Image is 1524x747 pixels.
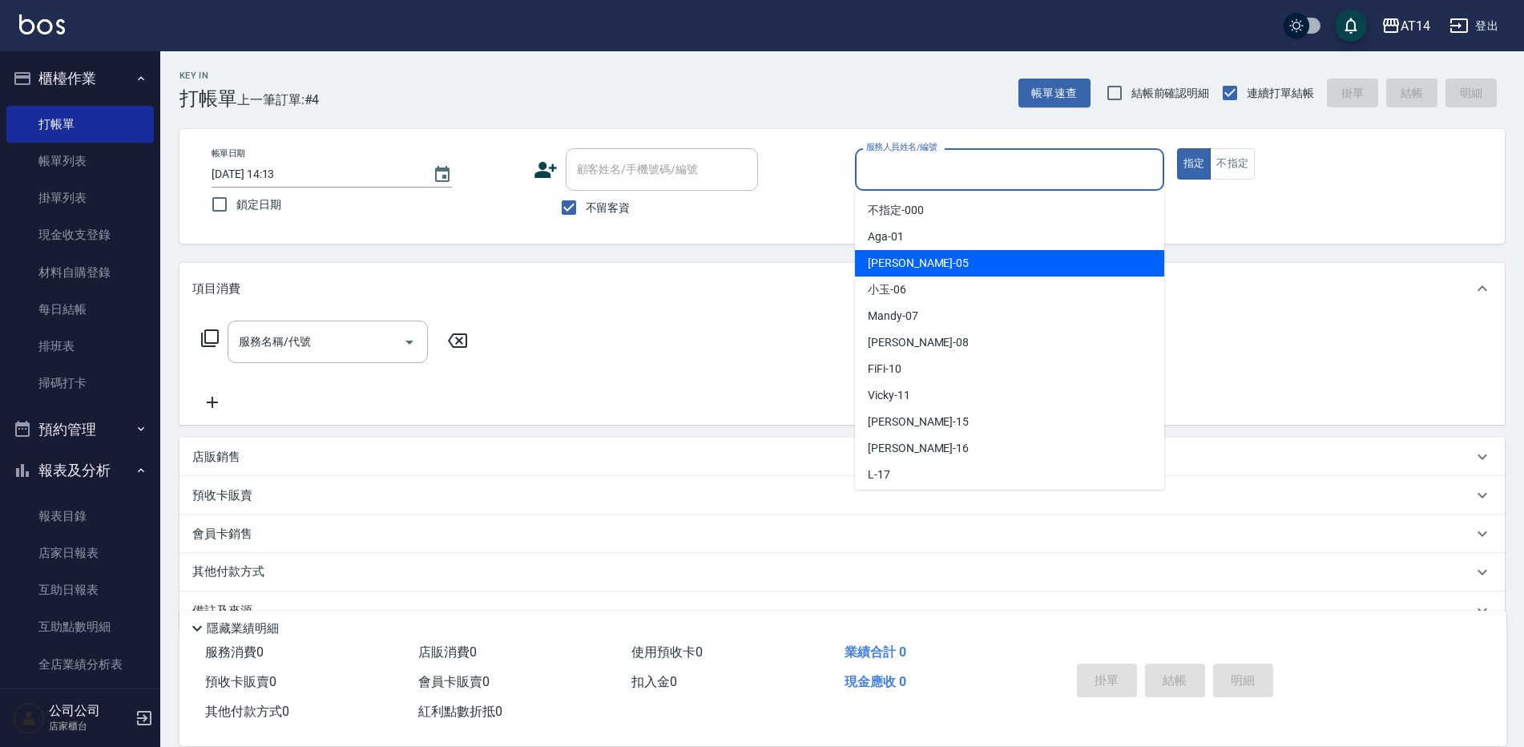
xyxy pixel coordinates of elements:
button: 不指定 [1210,148,1255,180]
div: 會員卡銷售 [179,515,1505,553]
button: 指定 [1177,148,1212,180]
span: 使用預收卡 0 [631,644,703,660]
span: 鎖定日期 [236,196,281,213]
a: 排班表 [6,328,154,365]
input: YYYY/MM/DD hh:mm [212,161,417,188]
span: L -17 [868,466,890,483]
p: 預收卡販賣 [192,487,252,504]
span: 預收卡販賣 0 [205,674,276,689]
span: [PERSON_NAME] -05 [868,255,969,272]
button: 報表及分析 [6,450,154,491]
p: 隱藏業績明細 [207,620,279,637]
h5: 公司公司 [49,703,131,719]
span: 扣入金 0 [631,674,677,689]
p: 其他付款方式 [192,563,272,581]
span: 不留客資 [586,200,631,216]
a: 店家日報表 [6,535,154,571]
span: 業績合計 0 [845,644,906,660]
a: 報表目錄 [6,498,154,535]
span: 紅利點數折抵 0 [418,704,502,719]
a: 設計師日報表 [6,683,154,720]
span: Vicky -11 [868,387,910,404]
span: Aga -01 [868,228,904,245]
span: 連續打單結帳 [1247,85,1314,102]
p: 備註及來源 [192,603,252,620]
span: FiFi -10 [868,361,901,378]
p: 會員卡銷售 [192,526,252,543]
div: 預收卡販賣 [179,476,1505,515]
div: 店販銷售 [179,438,1505,476]
span: 現金應收 0 [845,674,906,689]
div: 其他付款方式 [179,553,1505,592]
h2: Key In [179,71,237,81]
img: Logo [19,14,65,34]
a: 每日結帳 [6,291,154,328]
h3: 打帳單 [179,87,237,110]
button: Open [397,329,422,355]
button: 預約管理 [6,409,154,450]
button: 帳單速查 [1018,79,1091,108]
span: 店販消費 0 [418,644,477,660]
button: Choose date, selected date is 2025-09-06 [423,155,462,194]
span: 會員卡販賣 0 [418,674,490,689]
a: 全店業績分析表 [6,646,154,683]
a: 掛單列表 [6,180,154,216]
span: [PERSON_NAME] -16 [868,440,969,457]
button: save [1335,10,1367,42]
a: 掃碼打卡 [6,365,154,402]
button: 櫃檯作業 [6,58,154,99]
a: 互助點數明細 [6,608,154,645]
button: 登出 [1443,11,1505,41]
p: 項目消費 [192,281,240,297]
a: 互助日報表 [6,571,154,608]
span: 不指定 -000 [868,202,924,219]
div: 備註及來源 [179,592,1505,630]
div: 項目消費 [179,263,1505,314]
label: 服務人員姓名/編號 [866,141,937,153]
span: 服務消費 0 [205,644,264,660]
span: [PERSON_NAME] -08 [868,334,969,351]
button: AT14 [1375,10,1437,42]
span: 結帳前確認明細 [1131,85,1210,102]
p: 店家櫃台 [49,719,131,733]
a: 材料自購登錄 [6,254,154,291]
span: 上一筆訂單:#4 [237,90,320,110]
p: 店販銷售 [192,449,240,466]
img: Person [13,702,45,734]
a: 打帳單 [6,106,154,143]
span: [PERSON_NAME] -15 [868,414,969,430]
div: AT14 [1401,16,1430,36]
span: Mandy -07 [868,308,918,325]
label: 帳單日期 [212,147,245,159]
span: 其他付款方式 0 [205,704,289,719]
a: 現金收支登錄 [6,216,154,253]
a: 帳單列表 [6,143,154,180]
span: 小玉 -06 [868,281,906,298]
